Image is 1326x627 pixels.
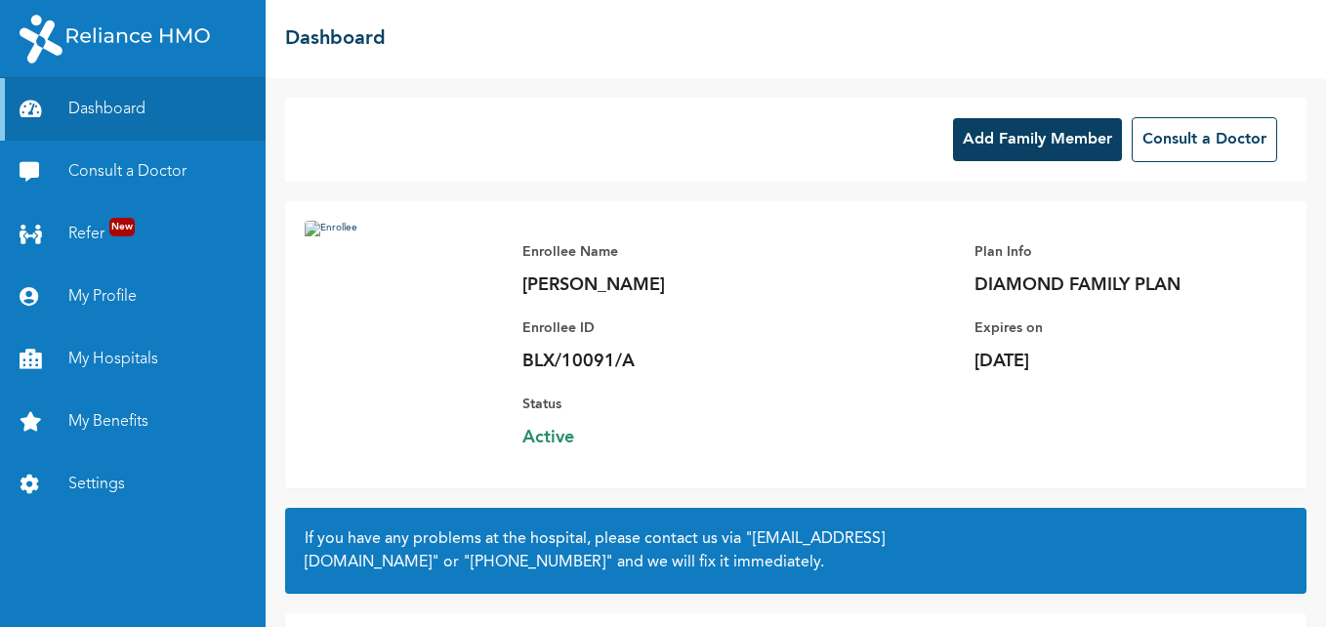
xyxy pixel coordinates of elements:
[974,240,1248,264] p: Plan Info
[522,273,796,297] p: [PERSON_NAME]
[974,273,1248,297] p: DIAMOND FAMILY PLAN
[522,316,796,340] p: Enrollee ID
[522,240,796,264] p: Enrollee Name
[285,24,386,54] h2: Dashboard
[463,555,613,570] a: "[PHONE_NUMBER]"
[1132,117,1277,162] button: Consult a Doctor
[953,118,1122,161] button: Add Family Member
[20,15,210,63] img: RelianceHMO's Logo
[522,350,796,373] p: BLX/10091/A
[522,393,796,416] p: Status
[522,426,796,449] span: Active
[305,221,503,455] img: Enrollee
[974,316,1248,340] p: Expires on
[305,527,1287,574] h2: If you have any problems at the hospital, please contact us via or and we will fix it immediately.
[109,218,135,236] span: New
[974,350,1248,373] p: [DATE]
